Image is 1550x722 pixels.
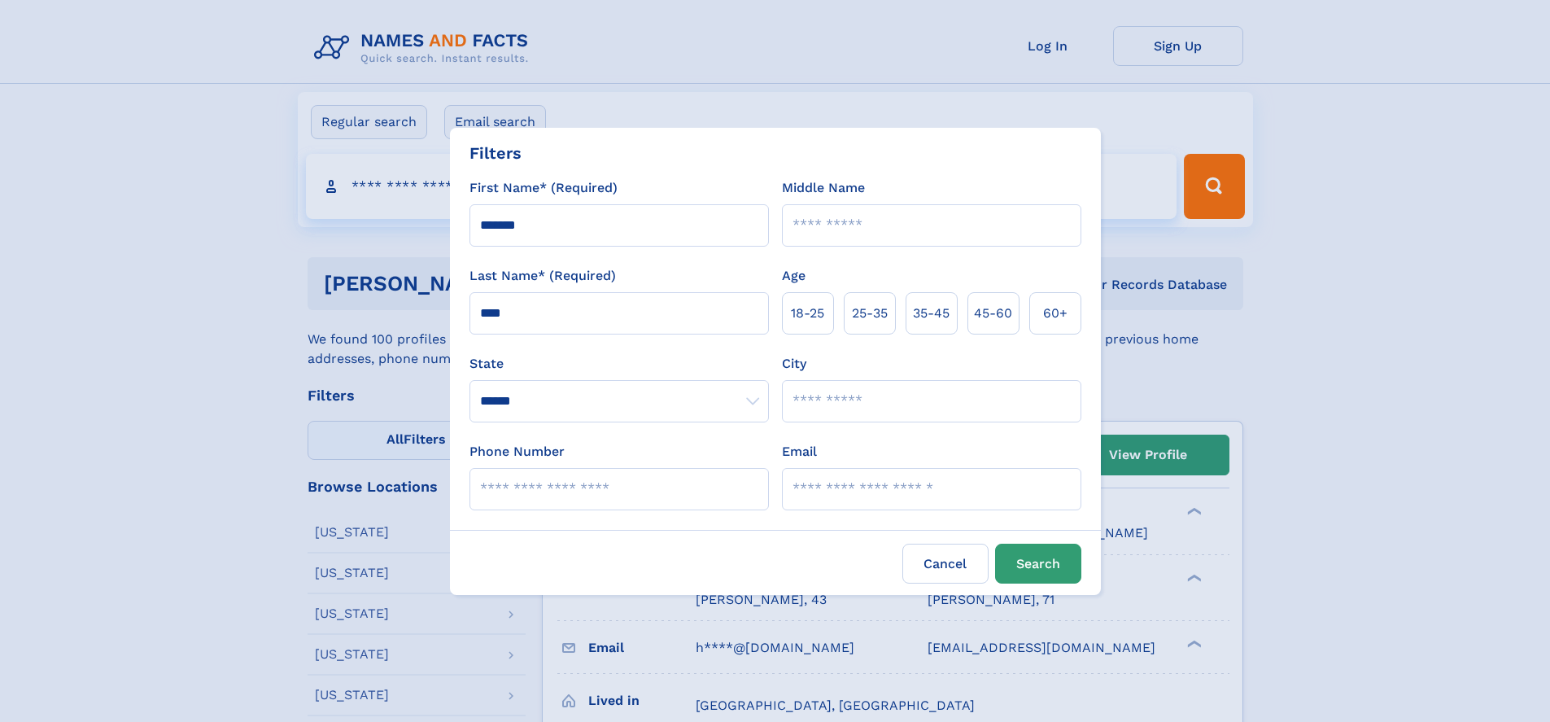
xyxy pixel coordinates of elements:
span: 45‑60 [974,304,1012,323]
label: Middle Name [782,178,865,198]
button: Search [995,544,1081,584]
span: 35‑45 [913,304,950,323]
label: Cancel [902,544,989,584]
label: Email [782,442,817,462]
label: Phone Number [469,442,565,462]
span: 25‑35 [852,304,888,323]
label: First Name* (Required) [469,178,618,198]
span: 18‑25 [791,304,824,323]
label: City [782,354,806,374]
span: 60+ [1043,304,1068,323]
label: Last Name* (Required) [469,266,616,286]
div: Filters [469,141,522,165]
label: State [469,354,769,374]
label: Age [782,266,806,286]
